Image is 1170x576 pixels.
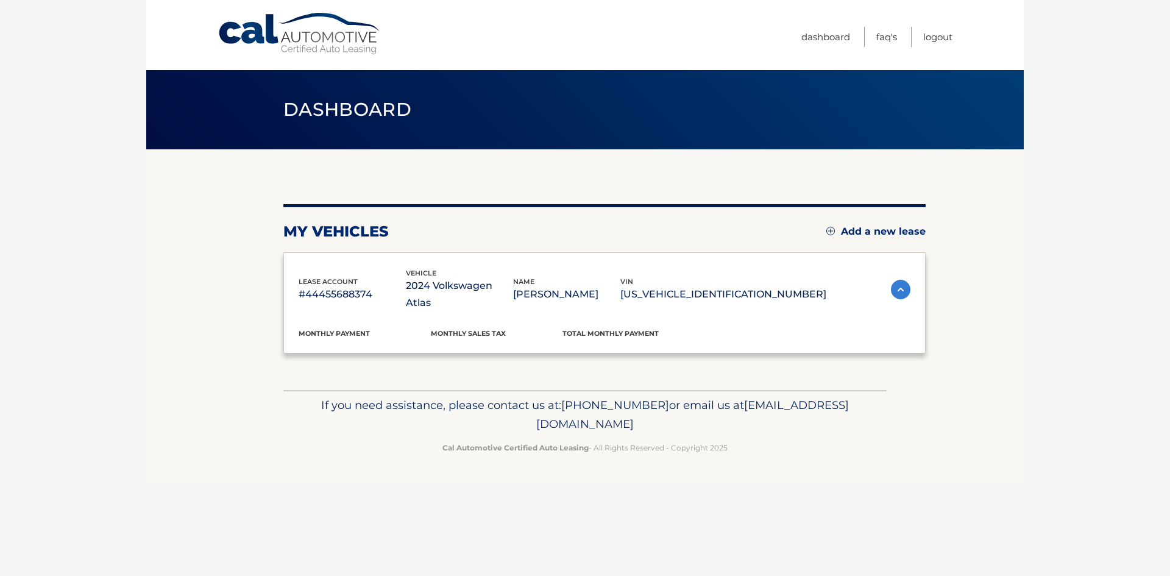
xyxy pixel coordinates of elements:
span: Total Monthly Payment [562,329,659,338]
span: name [513,277,534,286]
a: Cal Automotive [218,12,382,55]
span: Dashboard [283,98,411,121]
img: accordion-active.svg [891,280,910,299]
p: 2024 Volkswagen Atlas [406,277,513,311]
p: [US_VEHICLE_IDENTIFICATION_NUMBER] [620,286,826,303]
span: [PHONE_NUMBER] [561,398,669,412]
a: Add a new lease [826,226,926,238]
p: $839.00 [562,338,695,355]
img: add.svg [826,227,835,235]
strong: Cal Automotive Certified Auto Leasing [442,443,589,452]
span: lease account [299,277,358,286]
span: vin [620,277,633,286]
span: Monthly sales Tax [431,329,506,338]
span: Monthly Payment [299,329,370,338]
a: Logout [923,27,952,47]
a: FAQ's [876,27,897,47]
span: vehicle [406,269,436,277]
p: $54.89 [431,338,563,355]
p: [PERSON_NAME] [513,286,620,303]
p: - All Rights Reserved - Copyright 2025 [291,441,879,454]
p: $784.11 [299,338,431,355]
p: #44455688374 [299,286,406,303]
h2: my vehicles [283,222,389,241]
p: If you need assistance, please contact us at: or email us at [291,396,879,435]
a: Dashboard [801,27,850,47]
